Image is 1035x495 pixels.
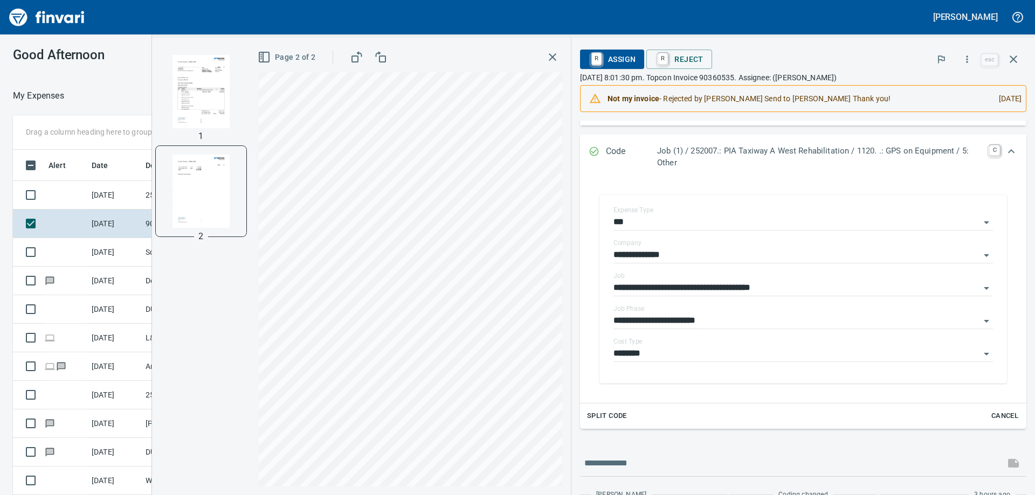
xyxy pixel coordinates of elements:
[613,240,641,246] label: Company
[141,181,238,210] td: 255502
[87,267,141,295] td: [DATE]
[613,207,653,213] label: Expense Type
[26,127,184,137] p: Drag a column heading here to group the table
[44,277,56,284] span: Has messages
[929,47,953,71] button: Flag
[6,4,87,30] img: Finvari
[613,338,643,345] label: Cost Type
[141,438,238,466] td: DUMP
[49,159,80,172] span: Alert
[955,47,979,71] button: More
[982,54,998,66] a: esc
[87,466,141,495] td: [DATE]
[49,159,66,172] span: Alert
[87,210,141,238] td: [DATE]
[933,11,998,23] h5: [PERSON_NAME]
[141,267,238,295] td: Donitas Tacos Umatilla OR
[146,159,200,172] span: Description
[589,50,636,68] span: Assign
[608,89,990,108] div: - Rejected by [PERSON_NAME] Send to [PERSON_NAME] Thank you!
[591,53,602,65] a: R
[141,466,238,495] td: Wm Supercenter #[GEOGRAPHIC_DATA]
[13,89,64,102] nav: breadcrumb
[141,381,238,409] td: 251510
[990,89,1022,108] div: [DATE]
[658,53,668,65] a: R
[979,313,994,329] button: Open
[608,94,659,103] strong: Not my invoice
[1000,450,1026,476] span: This records your message into the invoice and notifies anyone mentioned
[587,410,627,422] span: Split Code
[141,324,238,352] td: L&I Intents & Affidavi Tumwater [GEOGRAPHIC_DATA]
[256,47,320,67] button: Page 2 of 2
[87,352,141,381] td: [DATE]
[141,352,238,381] td: Amazon Mktplace Pmts [DOMAIN_NAME][URL] WA
[930,9,1000,25] button: [PERSON_NAME]
[56,362,67,369] span: Has messages
[141,295,238,324] td: DUMP
[87,409,141,438] td: [DATE]
[580,72,1026,83] p: [DATE] 8:01:30 pm. Topcon Invoice 90360535. Assignee: ([PERSON_NAME])
[979,248,994,263] button: Open
[655,50,703,68] span: Reject
[988,408,1022,424] button: Cancel
[580,180,1026,429] div: Expand
[87,438,141,466] td: [DATE]
[141,210,238,238] td: 90357896
[13,89,64,102] p: My Expenses
[260,51,315,64] span: Page 2 of 2
[164,155,238,228] img: Page 2
[44,448,56,455] span: Has messages
[613,305,644,312] label: Job Phase
[44,420,56,427] span: Has messages
[979,281,994,296] button: Open
[164,55,238,128] img: Page 1
[657,145,983,169] p: Job (1) / 252007.: PIA Taxiway A West Rehabilitation / 1120. .: GPS on Equipment / 5: Other
[606,145,657,169] p: Code
[87,295,141,324] td: [DATE]
[141,409,238,438] td: [PERSON_NAME] F5218 Hermiston OR
[141,238,238,267] td: Sq *Spudnuts Richland [GEOGRAPHIC_DATA]
[198,230,203,243] p: 2
[87,181,141,210] td: [DATE]
[979,46,1026,72] span: Close invoice
[580,134,1026,180] div: Expand
[13,47,242,62] h3: Good Afternoon
[92,159,108,172] span: Date
[979,215,994,230] button: Open
[979,346,994,361] button: Open
[87,238,141,267] td: [DATE]
[44,334,56,341] span: Online transaction
[44,362,56,369] span: Online transaction
[613,273,625,279] label: Job
[198,130,203,143] p: 1
[646,50,712,69] button: RReject
[92,159,122,172] span: Date
[990,410,1019,422] span: Cancel
[584,408,630,424] button: Split Code
[989,145,1000,156] a: C
[87,324,141,352] td: [DATE]
[87,381,141,409] td: [DATE]
[580,50,644,69] button: RAssign
[146,159,186,172] span: Description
